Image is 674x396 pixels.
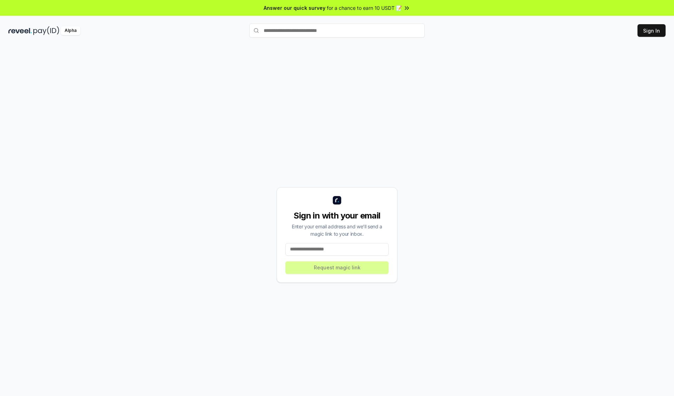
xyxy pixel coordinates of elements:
div: Enter your email address and we’ll send a magic link to your inbox. [285,223,389,237]
img: logo_small [333,196,341,204]
img: pay_id [33,26,59,35]
span: for a chance to earn 10 USDT 📝 [327,4,402,12]
span: Answer our quick survey [264,4,325,12]
div: Sign in with your email [285,210,389,221]
div: Alpha [61,26,80,35]
button: Sign In [637,24,666,37]
img: reveel_dark [8,26,32,35]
